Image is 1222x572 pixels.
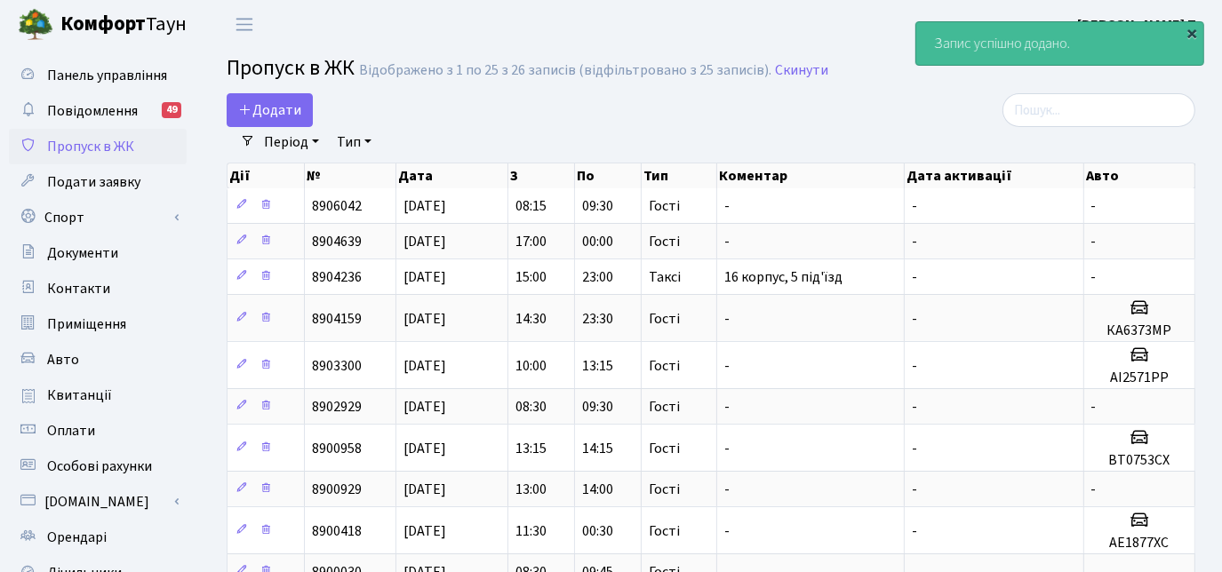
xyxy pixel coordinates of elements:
span: Особові рахунки [47,457,152,476]
a: Подати заявку [9,164,187,200]
span: Гості [649,359,680,373]
span: - [1091,196,1097,216]
span: - [912,480,917,499]
span: Контакти [47,279,110,298]
span: Гості [649,234,680,249]
span: Квитанції [47,385,112,405]
span: - [912,196,917,216]
span: 00:00 [582,232,613,251]
span: - [912,232,917,251]
span: 13:15 [515,439,547,458]
span: Гості [649,400,680,414]
span: 11:30 [515,521,547,541]
a: Тип [330,127,379,157]
span: Приміщення [47,314,126,334]
a: Контакти [9,271,187,306]
span: 8906042 [312,196,362,216]
span: [DATE] [403,439,446,458]
span: Подати заявку [47,172,140,192]
span: [DATE] [403,521,446,541]
div: Запис успішно додано. [916,22,1203,65]
h5: ВТ0753СХ [1091,452,1187,469]
h5: АЕ1877ХС [1091,535,1187,552]
th: Коментар [717,163,905,188]
span: 8900958 [312,439,362,458]
span: Таксі [649,270,681,284]
span: Гості [649,199,680,213]
span: 09:30 [582,397,613,417]
span: Документи [47,243,118,263]
span: Оплати [47,421,95,441]
div: × [1184,24,1202,42]
span: 8904639 [312,232,362,251]
span: - [724,309,730,329]
th: Авто [1084,163,1195,188]
span: 23:30 [582,309,613,329]
span: - [724,196,730,216]
span: [DATE] [403,397,446,417]
div: Відображено з 1 по 25 з 26 записів (відфільтровано з 25 записів). [359,62,771,79]
input: Пошук... [1002,93,1195,127]
span: Гості [649,312,680,326]
a: [PERSON_NAME] П. [1077,14,1201,36]
span: Пропуск в ЖК [47,137,134,156]
a: Оплати [9,413,187,449]
a: Повідомлення49 [9,93,187,129]
span: 10:00 [515,356,547,376]
a: Період [257,127,326,157]
span: Гості [649,524,680,538]
span: 14:30 [515,309,547,329]
span: 08:30 [515,397,547,417]
span: - [724,356,730,376]
a: Приміщення [9,306,187,342]
span: Пропуск в ЖК [227,52,355,83]
a: Орендарі [9,520,187,555]
span: 8900418 [312,521,362,541]
th: Дії [228,163,305,188]
a: Авто [9,342,187,377]
span: - [912,397,917,417]
span: 17:00 [515,232,547,251]
span: Таун [60,10,187,40]
span: - [912,521,917,541]
span: 8904236 [312,267,362,287]
th: Дата активації [905,163,1084,188]
span: 8903300 [312,356,362,376]
span: 23:00 [582,267,613,287]
span: - [1091,267,1097,287]
th: № [305,163,396,188]
span: Авто [47,350,79,369]
span: 08:15 [515,196,547,216]
span: 8902929 [312,397,362,417]
span: [DATE] [403,232,446,251]
span: [DATE] [403,309,446,329]
img: logo.png [18,7,53,43]
a: Пропуск в ЖК [9,129,187,164]
h5: AI2571PP [1091,369,1187,386]
span: [DATE] [403,356,446,376]
div: 49 [162,102,181,118]
th: Тип [642,163,717,188]
a: Додати [227,93,313,127]
span: 13:15 [582,356,613,376]
span: Гості [649,482,680,497]
button: Переключити навігацію [222,10,267,39]
span: Гості [649,441,680,456]
span: Повідомлення [47,101,138,121]
span: - [724,397,730,417]
span: [DATE] [403,480,446,499]
a: [DOMAIN_NAME] [9,484,187,520]
span: - [1091,480,1097,499]
span: Панель управління [47,66,167,85]
span: Додати [238,100,301,120]
span: - [724,521,730,541]
span: 09:30 [582,196,613,216]
a: Квитанції [9,377,187,413]
b: [PERSON_NAME] П. [1077,15,1201,35]
span: - [1091,397,1097,417]
span: 8904159 [312,309,362,329]
a: Панель управління [9,58,187,93]
span: 14:00 [582,480,613,499]
span: [DATE] [403,267,446,287]
a: Спорт [9,200,187,235]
